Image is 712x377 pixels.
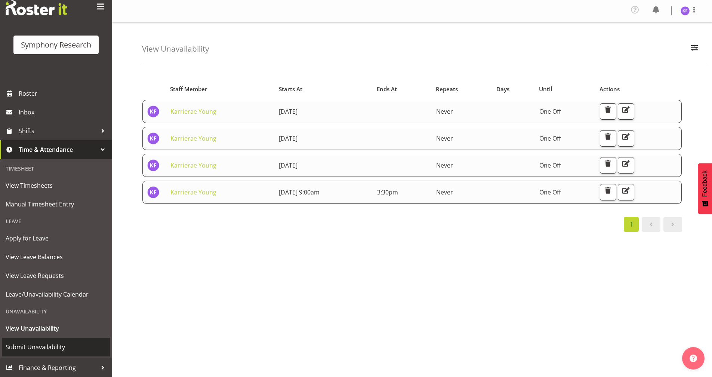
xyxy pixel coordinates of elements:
[279,107,298,116] span: [DATE]
[170,134,216,142] a: Karrierae Young
[496,85,530,94] div: Days
[6,289,107,300] span: Leave/Unavailability Calendar
[377,188,398,196] span: 3:30pm
[600,130,616,147] button: Delete Unavailability
[19,125,97,137] span: Shifts
[436,107,453,116] span: Never
[2,195,110,214] a: Manual Timesheet Entry
[436,161,453,169] span: Never
[436,134,453,142] span: Never
[170,107,216,116] a: Karrierae Young
[19,88,108,99] span: Roster
[539,107,561,116] span: One Off
[2,304,110,319] div: Unavailability
[2,248,110,266] a: View Leave Balances
[539,188,561,196] span: One Off
[600,184,616,200] button: Delete Unavailability
[6,233,107,244] span: Apply for Leave
[170,161,216,169] a: Karrierae Young
[2,176,110,195] a: View Timesheets
[687,41,702,57] button: Filter Employees
[147,186,159,198] img: karrierae-frydenlund1891.jpg
[6,0,67,15] img: Rosterit website logo
[147,132,159,144] img: karrierae-frydenlund1891.jpg
[2,229,110,248] a: Apply for Leave
[19,144,97,155] span: Time & Attendance
[539,85,591,94] div: Until
[19,362,97,373] span: Finance & Reporting
[698,163,712,214] button: Feedback - Show survey
[377,85,427,94] div: Ends At
[6,199,107,210] span: Manual Timesheet Entry
[170,188,216,196] a: Karrierae Young
[279,161,298,169] span: [DATE]
[2,319,110,338] a: View Unavailability
[21,39,91,50] div: Symphony Research
[618,157,634,174] button: Edit Unavailability
[147,159,159,171] img: karrierae-frydenlund1891.jpg
[690,355,697,362] img: help-xxl-2.png
[600,103,616,120] button: Delete Unavailability
[142,45,209,53] h4: View Unavailability
[6,323,107,334] span: View Unavailability
[6,270,107,281] span: View Leave Requests
[170,85,270,94] div: Staff Member
[600,157,616,174] button: Delete Unavailability
[702,171,708,197] span: Feedback
[618,103,634,120] button: Edit Unavailability
[618,130,634,147] button: Edit Unavailability
[6,180,107,191] span: View Timesheets
[2,161,110,176] div: Timesheet
[2,285,110,304] a: Leave/Unavailability Calendar
[2,266,110,285] a: View Leave Requests
[6,251,107,263] span: View Leave Balances
[539,161,561,169] span: One Off
[436,188,453,196] span: Never
[681,6,690,15] img: karrierae-frydenlund1891.jpg
[147,105,159,117] img: karrierae-frydenlund1891.jpg
[279,85,369,94] div: Starts At
[19,107,108,118] span: Inbox
[436,85,488,94] div: Repeats
[2,338,110,356] a: Submit Unavailability
[600,85,677,94] div: Actions
[539,134,561,142] span: One Off
[279,134,298,142] span: [DATE]
[6,341,107,353] span: Submit Unavailability
[618,184,634,200] button: Edit Unavailability
[279,188,320,196] span: [DATE] 9:00am
[2,214,110,229] div: Leave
